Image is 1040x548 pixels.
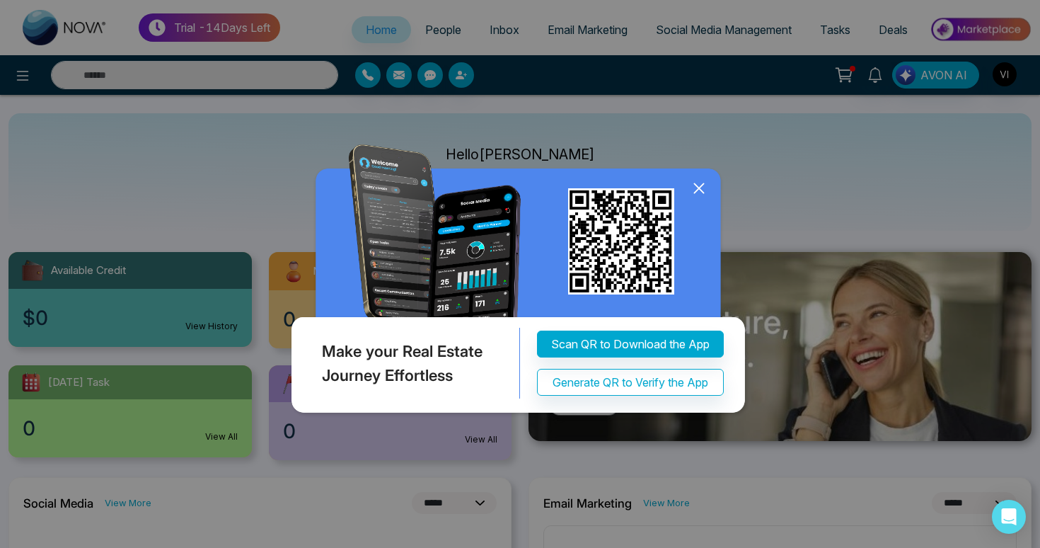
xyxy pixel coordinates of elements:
img: QRModal [288,144,752,420]
div: Make your Real Estate Journey Effortless [288,329,520,399]
button: Generate QR to Verify the App [537,370,724,396]
button: Scan QR to Download the App [537,331,724,358]
img: qr_for_download_app.png [568,188,674,295]
div: Open Intercom Messenger [992,500,1026,534]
